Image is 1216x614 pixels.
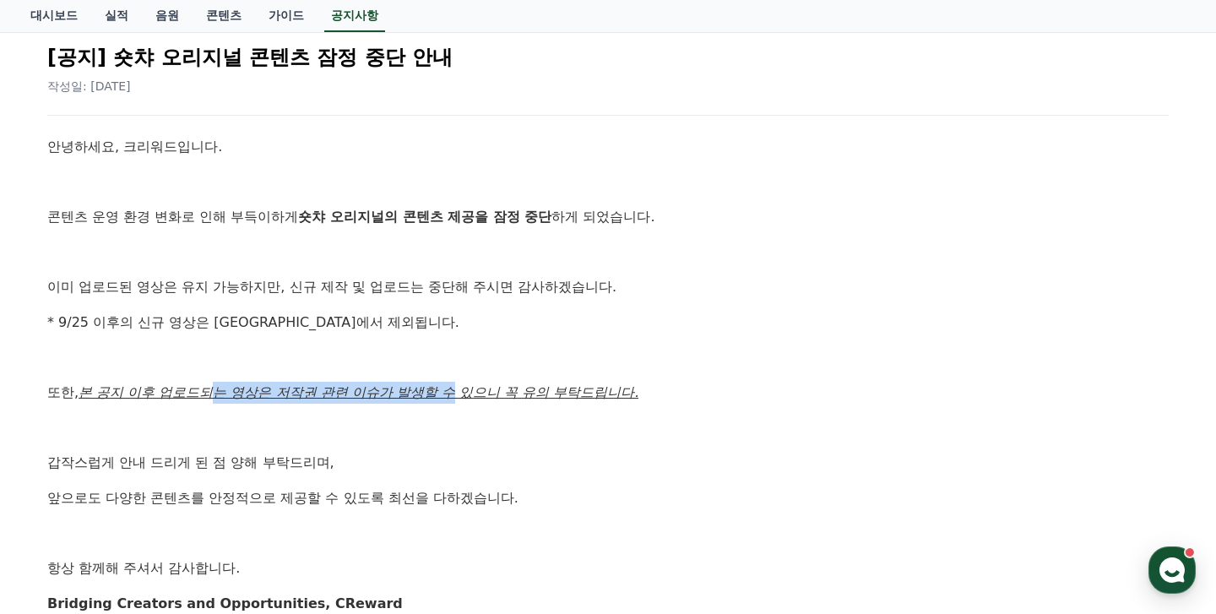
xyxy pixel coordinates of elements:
[47,382,1169,404] p: 또한,
[47,136,1169,158] p: 안녕하세요, 크리워드입니다.
[47,276,1169,298] p: 이미 업로드된 영상은 유지 가능하지만, 신규 제작 및 업로드는 중단해 주시면 감사하겠습니다.
[47,452,1169,474] p: 갑작스럽게 안내 드리게 된 점 양해 부탁드리며,
[47,312,1169,334] p: * 9/25 이후의 신규 영상은 [GEOGRAPHIC_DATA]에서 제외됩니다.
[218,474,324,516] a: 설정
[53,499,63,513] span: 홈
[47,206,1169,228] p: 콘텐츠 운영 환경 변화로 인해 부득이하게 하게 되었습니다.
[47,44,1169,71] h2: [공지] 숏챠 오리지널 콘텐츠 잠정 중단 안내
[47,595,403,611] strong: Bridging Creators and Opportunities, CReward
[261,499,281,513] span: 설정
[47,557,1169,579] p: 항상 함께해 주셔서 감사합니다.
[79,384,638,400] u: 본 공지 이후 업로드되는 영상은 저작권 관련 이슈가 발생할 수 있으니 꼭 유의 부탁드립니다.
[5,474,111,516] a: 홈
[47,79,131,93] span: 작성일: [DATE]
[111,474,218,516] a: 대화
[155,500,175,513] span: 대화
[298,209,551,225] strong: 숏챠 오리지널의 콘텐츠 제공을 잠정 중단
[47,487,1169,509] p: 앞으로도 다양한 콘텐츠를 안정적으로 제공할 수 있도록 최선을 다하겠습니다.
